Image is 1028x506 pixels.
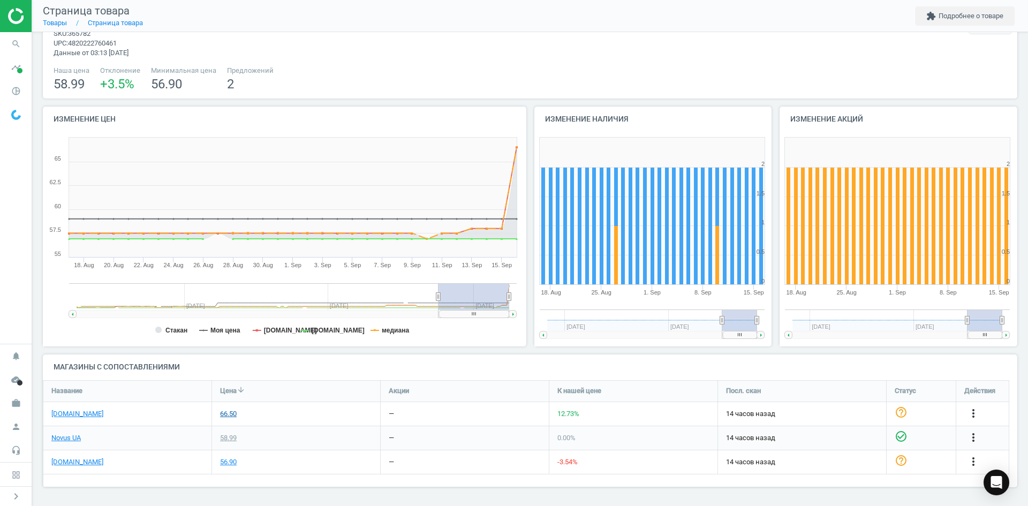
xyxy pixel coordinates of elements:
[6,57,26,78] i: timeline
[54,66,89,75] span: Наша цена
[43,354,1017,380] h4: Магазины с сопоставлениями
[761,278,764,284] text: 0
[534,107,772,132] h4: Изменение наличия
[43,19,67,27] a: Товары
[726,457,878,467] span: 14 часов назад
[389,386,409,396] span: Акции
[557,386,601,396] span: К нашей цене
[104,262,124,268] tspan: 20. Aug
[895,386,916,396] span: Статус
[50,179,61,185] text: 62.5
[756,190,764,197] text: 1.5
[223,262,243,268] tspan: 28. Aug
[591,289,611,296] tspan: 25. Aug
[761,161,764,167] text: 2
[6,81,26,101] i: pie_chart_outlined
[284,262,301,268] tspan: 1. Sep
[557,434,576,442] span: 0.00 %
[6,346,26,366] i: notifications
[1002,248,1010,255] text: 0.5
[926,11,936,21] i: extension
[43,4,130,17] span: Страница товара
[967,407,980,421] button: more_vert
[726,433,878,443] span: 14 часов назад
[3,489,29,503] button: chevron_right
[374,262,391,268] tspan: 7. Sep
[389,433,394,443] div: —
[915,6,1015,26] button: extensionПодробнее о товаре
[55,251,61,257] text: 55
[787,289,806,296] tspan: 18. Aug
[964,386,995,396] span: Действия
[134,262,154,268] tspan: 22. Aug
[1007,219,1010,225] text: 1
[51,457,103,467] a: [DOMAIN_NAME]
[344,262,361,268] tspan: 5. Sep
[557,410,579,418] span: 12.73 %
[193,262,213,268] tspan: 26. Aug
[50,226,61,233] text: 57.5
[541,289,561,296] tspan: 18. Aug
[68,39,117,47] span: 4820222760461
[756,248,764,255] text: 0.5
[6,417,26,437] i: person
[940,289,957,296] tspan: 8. Sep
[1007,278,1010,284] text: 0
[151,66,216,75] span: Минимальная цена
[74,262,94,268] tspan: 18. Aug
[165,327,187,334] tspan: Стакан
[100,77,134,92] span: +3.5 %
[314,262,331,268] tspan: 3. Sep
[462,262,482,268] tspan: 13. Sep
[151,77,182,92] span: 56.90
[210,327,240,334] tspan: Моя цена
[780,107,1017,132] h4: Изменение акций
[8,8,84,24] img: ajHJNr6hYgQAAAAASUVORK5CYII=
[227,66,274,75] span: Предложений
[54,29,68,37] span: sku :
[743,289,764,296] tspan: 15. Sep
[967,455,980,468] i: more_vert
[557,458,578,466] span: -3.54 %
[54,77,85,92] span: 58.99
[989,289,1009,296] tspan: 15. Sep
[312,327,365,334] tspan: [DOMAIN_NAME]
[54,39,68,47] span: upc :
[51,409,103,419] a: [DOMAIN_NAME]
[761,219,764,225] text: 1
[51,386,82,396] span: Название
[11,110,21,120] img: wGWNvw8QSZomAAAAABJRU5ErkJggg==
[227,77,234,92] span: 2
[100,66,140,75] span: Отклонение
[220,409,237,419] div: 66.50
[1007,161,1010,167] text: 2
[389,457,394,467] div: —
[6,34,26,54] i: search
[54,49,128,57] span: Данные от 03:13 [DATE]
[55,155,61,162] text: 65
[432,262,452,268] tspan: 11. Sep
[967,455,980,469] button: more_vert
[220,457,237,467] div: 56.90
[404,262,421,268] tspan: 9. Sep
[984,470,1009,495] div: Open Intercom Messenger
[51,433,81,443] a: Novus UA
[6,393,26,413] i: work
[889,289,906,296] tspan: 1. Sep
[492,262,512,268] tspan: 15. Sep
[1002,190,1010,197] text: 1.5
[644,289,661,296] tspan: 1. Sep
[55,203,61,209] text: 60
[264,327,317,334] tspan: [DOMAIN_NAME]
[253,262,273,268] tspan: 30. Aug
[837,289,857,296] tspan: 25. Aug
[382,327,409,334] tspan: медиана
[88,19,143,27] a: Страница товара
[43,107,526,132] h4: Изменение цен
[967,431,980,445] button: more_vert
[967,431,980,444] i: more_vert
[6,440,26,460] i: headset_mic
[967,407,980,420] i: more_vert
[895,406,908,419] i: help_outline
[10,490,22,503] i: chevron_right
